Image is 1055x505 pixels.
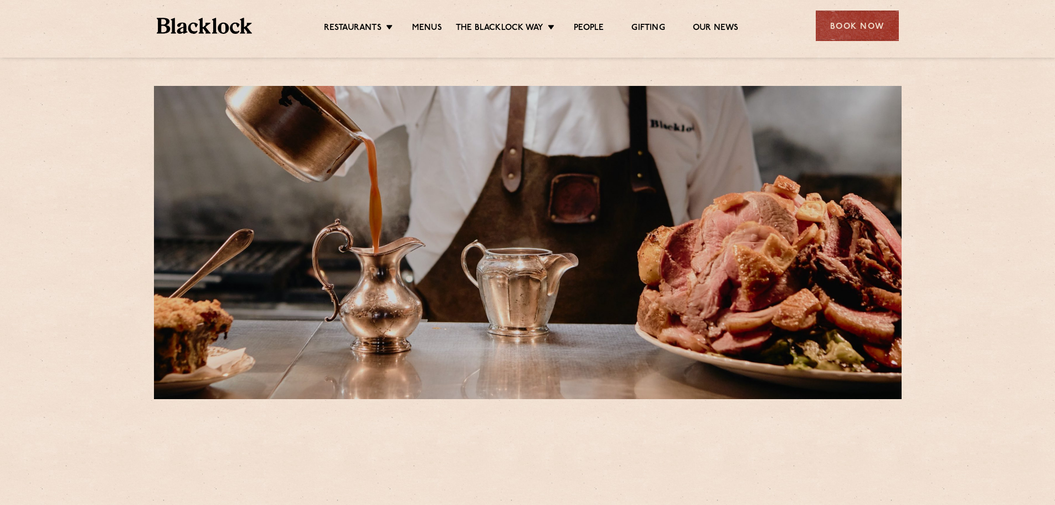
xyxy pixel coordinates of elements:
a: Our News [693,23,739,35]
a: People [574,23,604,35]
img: BL_Textured_Logo-footer-cropped.svg [157,18,253,34]
a: Gifting [631,23,665,35]
a: Restaurants [324,23,382,35]
a: Menus [412,23,442,35]
a: The Blacklock Way [456,23,543,35]
div: Book Now [816,11,899,41]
